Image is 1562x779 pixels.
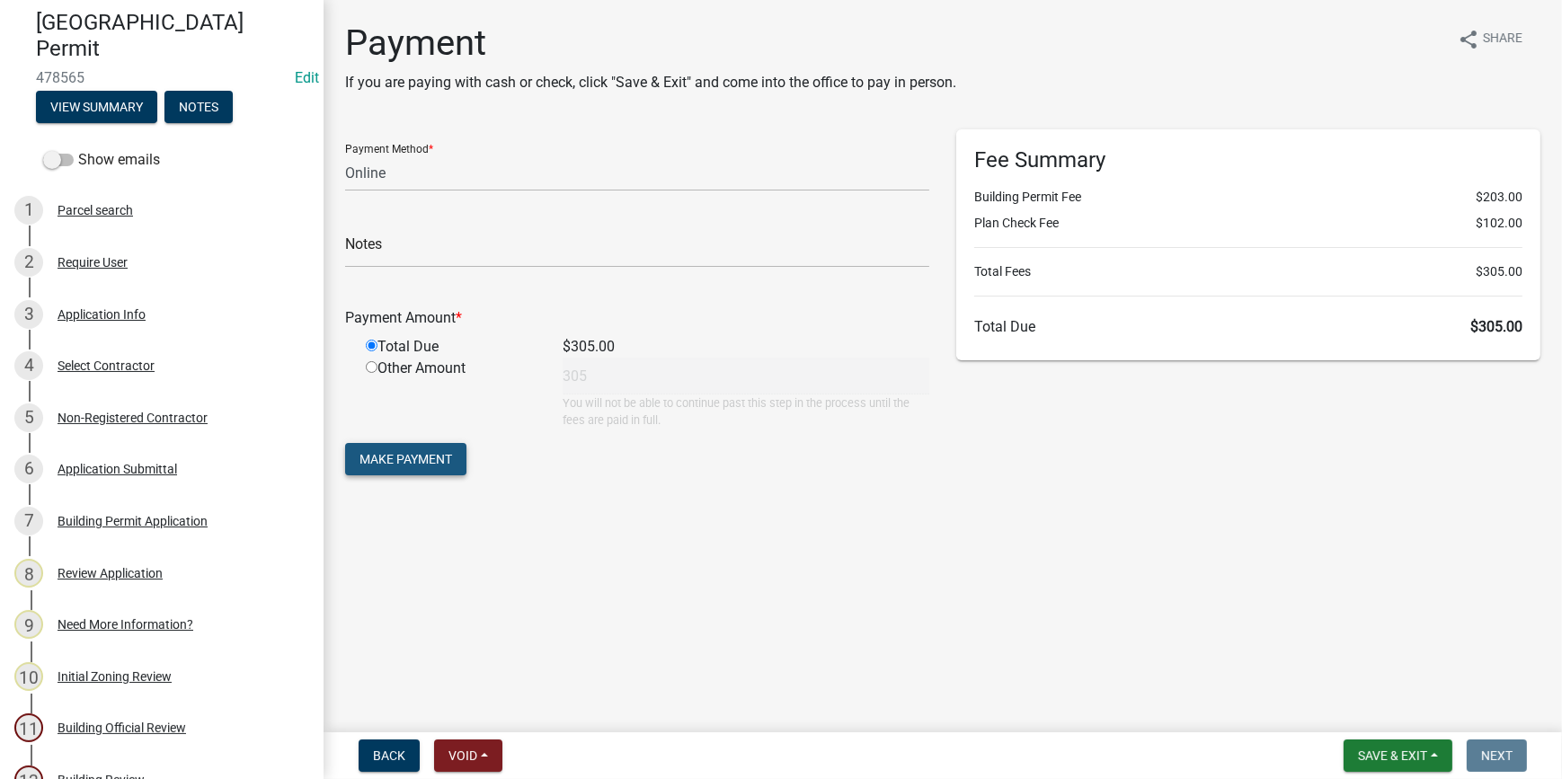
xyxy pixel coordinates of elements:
wm-modal-confirm: Edit Application Number [295,69,319,86]
h6: Fee Summary [974,147,1522,173]
p: If you are paying with cash or check, click "Save & Exit" and come into the office to pay in person. [345,72,956,93]
div: 9 [14,610,43,639]
span: Next [1481,748,1513,763]
div: 3 [14,300,43,329]
div: Application Submittal [58,463,177,475]
button: Next [1467,739,1527,772]
button: Back [359,739,420,772]
span: Void [448,748,477,763]
div: 7 [14,507,43,536]
li: Plan Check Fee [974,214,1522,233]
li: Building Permit Fee [974,188,1522,207]
div: Require User [58,256,128,269]
span: 478565 [36,69,288,86]
div: 6 [14,455,43,483]
div: Building Official Review [58,721,186,734]
div: Initial Zoning Review [58,670,172,683]
span: Make Payment [359,452,452,466]
a: Edit [295,69,319,86]
button: Notes [164,91,233,123]
div: Parcel search [58,204,133,217]
div: Select Contractor [58,359,155,372]
button: Save & Exit [1344,739,1452,772]
span: $305.00 [1470,318,1522,335]
span: $203.00 [1476,188,1522,207]
div: 11 [14,713,43,742]
i: share [1458,29,1479,50]
div: 5 [14,403,43,432]
button: Void [434,739,502,772]
div: Review Application [58,567,163,580]
span: Share [1483,29,1522,50]
div: 8 [14,559,43,588]
div: 4 [14,351,43,380]
span: $305.00 [1476,262,1522,281]
li: Total Fees [974,262,1522,281]
div: $305.00 [549,336,943,358]
button: View Summary [36,91,157,123]
h4: [GEOGRAPHIC_DATA] Permit [36,10,309,62]
div: Total Due [352,336,549,358]
div: 10 [14,662,43,691]
label: Show emails [43,149,160,171]
div: Payment Amount [332,307,943,329]
div: 1 [14,196,43,225]
div: Other Amount [352,358,549,429]
div: Need More Information? [58,618,193,631]
div: Application Info [58,308,146,321]
span: $102.00 [1476,214,1522,233]
h6: Total Due [974,318,1522,335]
wm-modal-confirm: Notes [164,101,233,115]
div: Non-Registered Contractor [58,412,208,424]
span: Save & Exit [1358,748,1427,763]
div: 2 [14,248,43,277]
h1: Payment [345,22,956,65]
wm-modal-confirm: Summary [36,101,157,115]
div: Building Permit Application [58,515,208,527]
button: shareShare [1443,22,1537,57]
button: Make Payment [345,443,466,475]
span: Back [373,748,405,763]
